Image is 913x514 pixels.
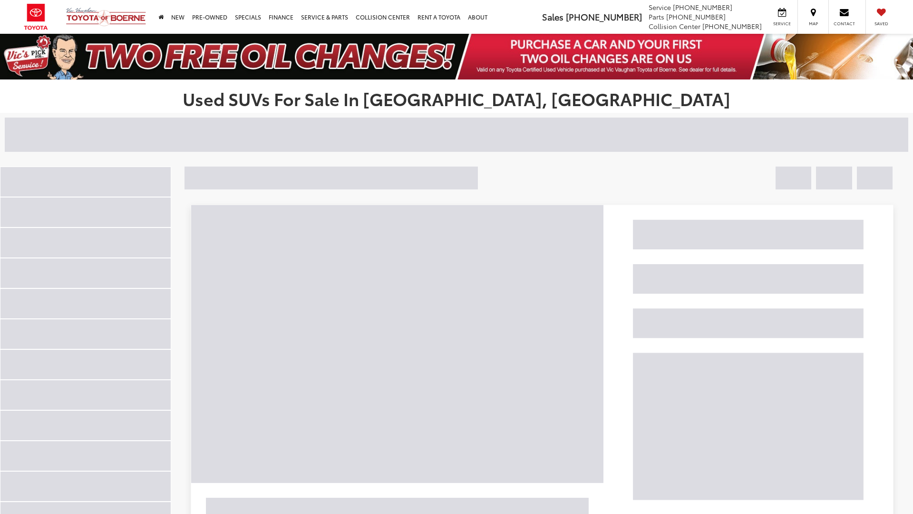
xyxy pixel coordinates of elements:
span: Map [803,20,824,27]
span: Parts [649,12,664,21]
img: Vic Vaughan Toyota of Boerne [66,7,146,27]
span: Contact [834,20,855,27]
span: [PHONE_NUMBER] [702,21,762,31]
span: [PHONE_NUMBER] [666,12,726,21]
span: Service [771,20,793,27]
span: [PHONE_NUMBER] [673,2,732,12]
span: Saved [871,20,892,27]
span: [PHONE_NUMBER] [566,10,642,23]
span: Service [649,2,671,12]
span: Sales [542,10,563,23]
span: Collision Center [649,21,700,31]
